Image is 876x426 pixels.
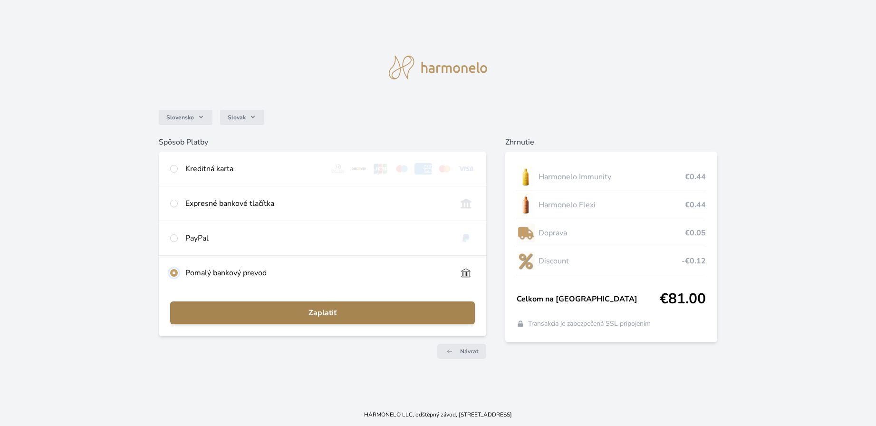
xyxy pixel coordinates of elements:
[350,163,368,174] img: discover.svg
[159,110,212,125] button: Slovensko
[517,165,535,189] img: IMMUNITY_se_stinem_x-lo.jpg
[185,232,450,244] div: PayPal
[517,249,535,273] img: discount-lo.png
[170,301,475,324] button: Zaplatiť
[185,267,450,279] div: Pomalý bankový prevod
[460,348,479,355] span: Návrat
[436,163,453,174] img: mc.svg
[685,199,706,211] span: €0.44
[539,171,685,183] span: Harmonelo Immunity
[372,163,389,174] img: jcb.svg
[457,163,475,174] img: visa.svg
[457,198,475,209] img: onlineBanking_SK.svg
[185,198,450,209] div: Expresné bankové tlačítka
[528,319,651,329] span: Transakcia je zabezpečená SSL pripojením
[414,163,432,174] img: amex.svg
[393,163,411,174] img: maestro.svg
[660,290,706,308] span: €81.00
[220,110,264,125] button: Slovak
[457,267,475,279] img: bankTransfer_IBAN.svg
[178,307,467,319] span: Zaplatiť
[437,344,486,359] a: Návrat
[505,136,717,148] h6: Zhrnutie
[517,221,535,245] img: delivery-lo.png
[389,56,488,79] img: logo.svg
[159,136,486,148] h6: Spôsob Platby
[517,293,660,305] span: Celkom na [GEOGRAPHIC_DATA]
[457,232,475,244] img: paypal.svg
[539,255,682,267] span: Discount
[685,227,706,239] span: €0.05
[517,193,535,217] img: CLEAN_FLEXI_se_stinem_x-hi_(1)-lo.jpg
[685,171,706,183] span: €0.44
[539,227,685,239] span: Doprava
[185,163,322,174] div: Kreditná karta
[228,114,246,121] span: Slovak
[166,114,194,121] span: Slovensko
[329,163,347,174] img: diners.svg
[539,199,685,211] span: Harmonelo Flexi
[682,255,706,267] span: -€0.12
